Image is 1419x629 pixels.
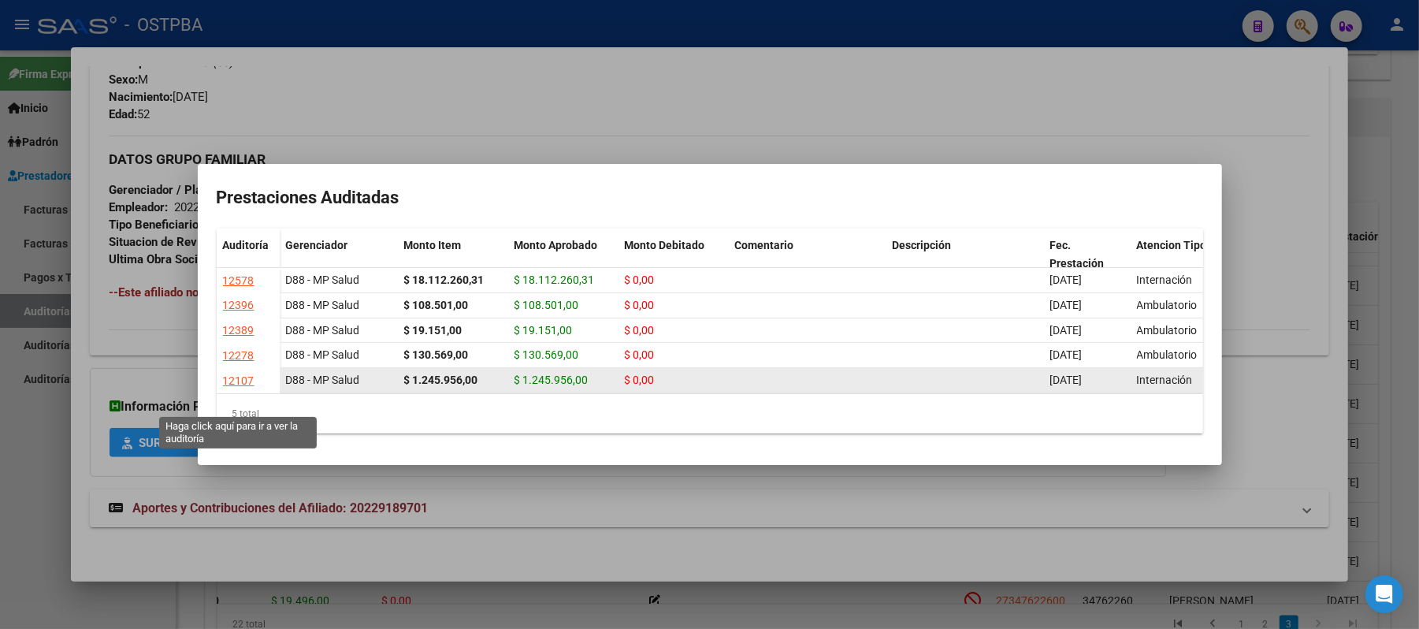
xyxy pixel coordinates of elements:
[618,229,729,295] datatable-header-cell: Monto Debitado
[625,299,655,311] span: $ 0,00
[286,374,360,386] span: D88 - MP Salud
[735,239,794,251] span: Comentario
[398,229,508,295] datatable-header-cell: Monto Item
[1137,374,1193,386] span: Internación
[729,229,886,295] datatable-header-cell: Comentario
[625,324,655,337] span: $ 0,00
[886,229,1044,295] datatable-header-cell: Descripción
[404,324,462,337] strong: $ 19.151,00
[404,299,469,311] strong: $ 108.501,00
[223,272,254,290] div: 12578
[404,374,478,386] strong: $ 1.245.956,00
[514,274,595,286] span: $ 18.112.260,31
[1137,299,1198,311] span: Ambulatorio
[286,348,360,361] span: D88 - MP Salud
[514,239,598,251] span: Monto Aprobado
[286,274,360,286] span: D88 - MP Salud
[1137,274,1193,286] span: Internación
[514,299,579,311] span: $ 108.501,00
[1137,348,1198,361] span: Ambulatorio
[1131,229,1217,295] datatable-header-cell: Atencion Tipo
[514,324,573,337] span: $ 19.151,00
[223,372,254,390] div: 12107
[1050,239,1105,270] span: Fec. Prestación
[625,374,655,386] span: $ 0,00
[1050,274,1083,286] span: [DATE]
[625,348,655,361] span: $ 0,00
[1050,324,1083,337] span: [DATE]
[217,229,280,295] datatable-header-cell: Auditoría
[404,274,485,286] strong: $ 18.112.260,31
[514,374,589,386] span: $ 1.245.956,00
[625,274,655,286] span: $ 0,00
[1050,374,1083,386] span: [DATE]
[1044,229,1131,295] datatable-header-cell: Fec. Prestación
[625,239,705,251] span: Monto Debitado
[280,229,398,295] datatable-header-cell: Gerenciador
[1050,299,1083,311] span: [DATE]
[223,239,269,251] span: Auditoría
[286,299,360,311] span: D88 - MP Salud
[404,239,462,251] span: Monto Item
[508,229,618,295] datatable-header-cell: Monto Aprobado
[286,239,348,251] span: Gerenciador
[404,348,469,361] strong: $ 130.569,00
[217,394,1203,434] div: 5 total
[223,322,254,340] div: 12389
[217,183,1203,213] h2: Prestaciones Auditadas
[223,347,254,365] div: 12278
[1365,575,1403,613] div: Open Intercom Messenger
[1137,239,1207,251] span: Atencion Tipo
[893,239,952,251] span: Descripción
[1137,324,1198,337] span: Ambulatorio
[514,348,579,361] span: $ 130.569,00
[286,324,360,337] span: D88 - MP Salud
[223,296,254,314] div: 12396
[1050,348,1083,361] span: [DATE]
